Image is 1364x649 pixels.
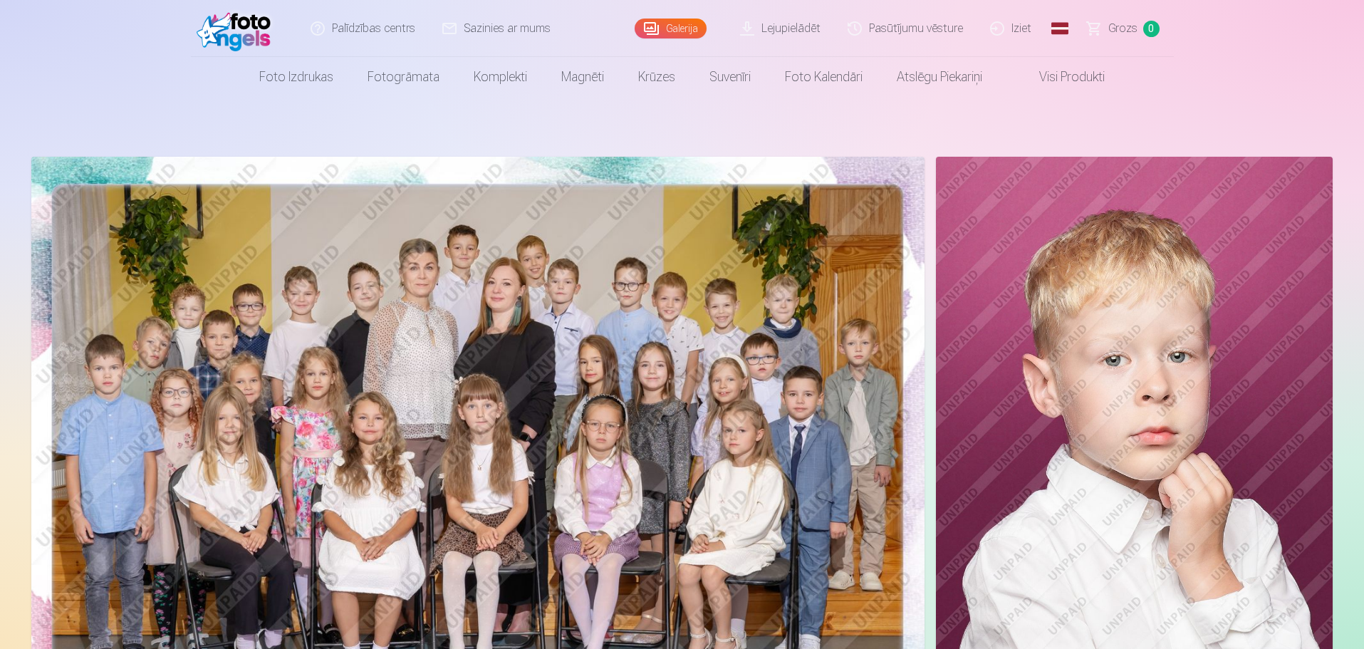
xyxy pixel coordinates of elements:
[242,57,350,97] a: Foto izdrukas
[621,57,692,97] a: Krūzes
[457,57,544,97] a: Komplekti
[1143,21,1160,37] span: 0
[544,57,621,97] a: Magnēti
[1108,20,1137,37] span: Grozs
[999,57,1122,97] a: Visi produkti
[635,19,707,38] a: Galerija
[880,57,999,97] a: Atslēgu piekariņi
[768,57,880,97] a: Foto kalendāri
[692,57,768,97] a: Suvenīri
[197,6,278,51] img: /fa1
[350,57,457,97] a: Fotogrāmata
